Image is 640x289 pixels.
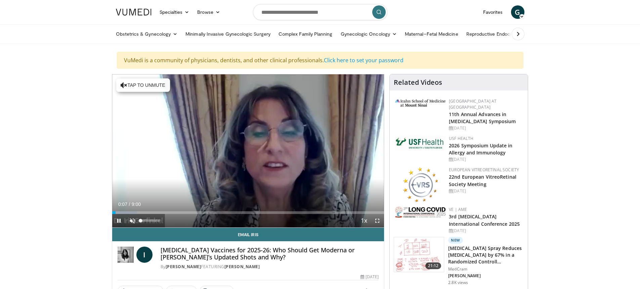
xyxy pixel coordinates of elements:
div: Progress Bar [112,211,384,214]
img: 500bc2c6-15b5-4613-8fa2-08603c32877b.150x105_q85_crop-smart_upscale.jpg [394,237,444,272]
img: 6ba8804a-8538-4002-95e7-a8f8012d4a11.png.150x105_q85_autocrop_double_scale_upscale_version-0.2.jpg [395,136,445,150]
span: / [129,202,130,207]
a: Complex Family Planning [274,27,337,41]
a: Specialties [156,5,194,19]
a: I [136,247,153,263]
img: Dr. Iris Gorfinkel [118,247,134,263]
span: 0:07 [118,202,127,207]
p: [PERSON_NAME] [448,273,524,279]
a: USF Health [449,136,473,141]
a: VE | AME [449,207,467,212]
div: By FEATURING [161,264,379,270]
span: 9:00 [132,202,141,207]
p: 2.8K views [448,280,468,285]
a: Gynecologic Oncology [337,27,401,41]
img: ee0f788f-b72d-444d-91fc-556bb330ec4c.png.150x105_q85_autocrop_double_scale_upscale_version-0.2.png [402,167,438,202]
p: New [448,237,463,244]
a: Favorites [479,5,507,19]
button: Playback Rate [357,214,371,227]
a: Email Iris [112,228,384,241]
img: a2792a71-925c-4fc2-b8ef-8d1b21aec2f7.png.150x105_q85_autocrop_double_scale_upscale_version-0.2.jpg [395,207,445,218]
div: VuMedi is a community of physicians, dentists, and other clinical professionals. [117,52,523,69]
div: [DATE] [449,228,522,234]
a: 3rd [MEDICAL_DATA] International Conference 2025 [449,213,520,227]
div: [DATE] [449,188,522,194]
video-js: Video Player [112,74,384,228]
button: Pause [112,214,126,227]
button: Fullscreen [371,214,384,227]
a: European VitreoRetinal Society [449,167,519,173]
h4: Related Videos [394,78,442,86]
button: Unmute [126,214,139,227]
div: [DATE] [449,125,522,131]
a: Reproductive Endocrinology & [MEDICAL_DATA] [462,27,575,41]
a: Click here to set your password [324,57,403,64]
a: Minimally Invasive Gynecologic Surgery [181,27,274,41]
a: [PERSON_NAME] [166,264,201,269]
a: Browse [193,5,224,19]
h3: [MEDICAL_DATA] Spray Reduces [MEDICAL_DATA] by 67% in a Randomized Controll… [448,245,524,265]
div: [DATE] [449,156,522,162]
div: Volume Level [141,219,160,222]
a: G [511,5,524,19]
a: Maternal–Fetal Medicine [401,27,462,41]
a: [PERSON_NAME] [224,264,260,269]
a: Obstetrics & Gynecology [112,27,182,41]
a: 22nd European VitreoRetinal Society Meeting [449,174,516,187]
a: 2026 Symposium Update in Allergy and Immunology [449,142,512,156]
span: 21:12 [425,262,441,269]
p: MedCram [448,266,524,272]
img: VuMedi Logo [116,9,152,15]
img: 3aa743c9-7c3f-4fab-9978-1464b9dbe89c.png.150x105_q85_autocrop_double_scale_upscale_version-0.2.jpg [395,99,445,107]
input: Search topics, interventions [253,4,387,20]
a: 11th Annual Advances in [MEDICAL_DATA] Symposium [449,111,516,124]
button: Tap to unmute [116,78,170,92]
a: [GEOGRAPHIC_DATA] at [GEOGRAPHIC_DATA] [449,98,497,110]
a: 21:12 New [MEDICAL_DATA] Spray Reduces [MEDICAL_DATA] by 67% in a Randomized Controll… MedCram [P... [394,237,524,285]
h4: [MEDICAL_DATA] Vaccines for 2025-26: Who Should Get Moderna or [PERSON_NAME]’s Updated Shots and ... [161,247,379,261]
div: [DATE] [360,274,379,280]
